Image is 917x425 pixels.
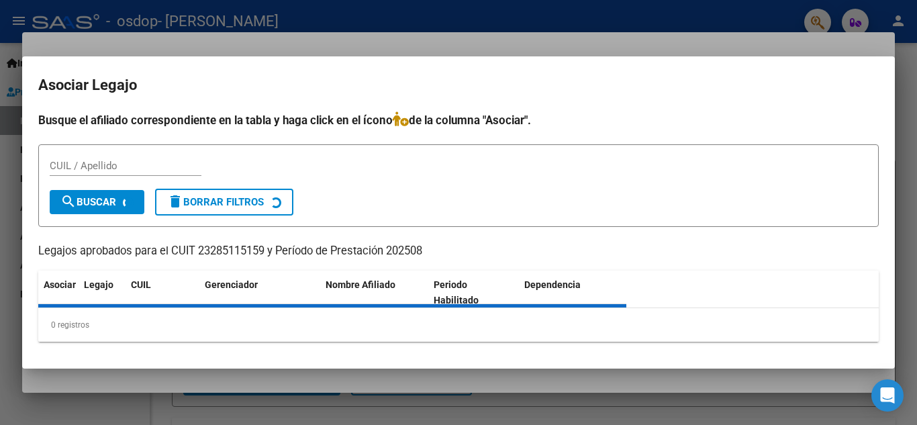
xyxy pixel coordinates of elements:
datatable-header-cell: Nombre Afiliado [320,271,428,315]
p: Legajos aprobados para el CUIT 23285115159 y Período de Prestación 202508 [38,243,879,260]
button: Buscar [50,190,144,214]
span: Borrar Filtros [167,196,264,208]
mat-icon: search [60,193,77,209]
span: Periodo Habilitado [434,279,479,305]
span: Gerenciador [205,279,258,290]
div: Open Intercom Messenger [871,379,904,412]
span: Nombre Afiliado [326,279,395,290]
span: CUIL [131,279,151,290]
span: Legajo [84,279,113,290]
datatable-header-cell: Dependencia [519,271,627,315]
div: 0 registros [38,308,879,342]
datatable-header-cell: CUIL [126,271,199,315]
mat-icon: delete [167,193,183,209]
datatable-header-cell: Gerenciador [199,271,320,315]
span: Buscar [60,196,116,208]
h4: Busque el afiliado correspondiente en la tabla y haga click en el ícono de la columna "Asociar". [38,111,879,129]
h2: Asociar Legajo [38,73,879,98]
datatable-header-cell: Periodo Habilitado [428,271,519,315]
button: Borrar Filtros [155,189,293,216]
datatable-header-cell: Asociar [38,271,79,315]
datatable-header-cell: Legajo [79,271,126,315]
span: Dependencia [524,279,581,290]
span: Asociar [44,279,76,290]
